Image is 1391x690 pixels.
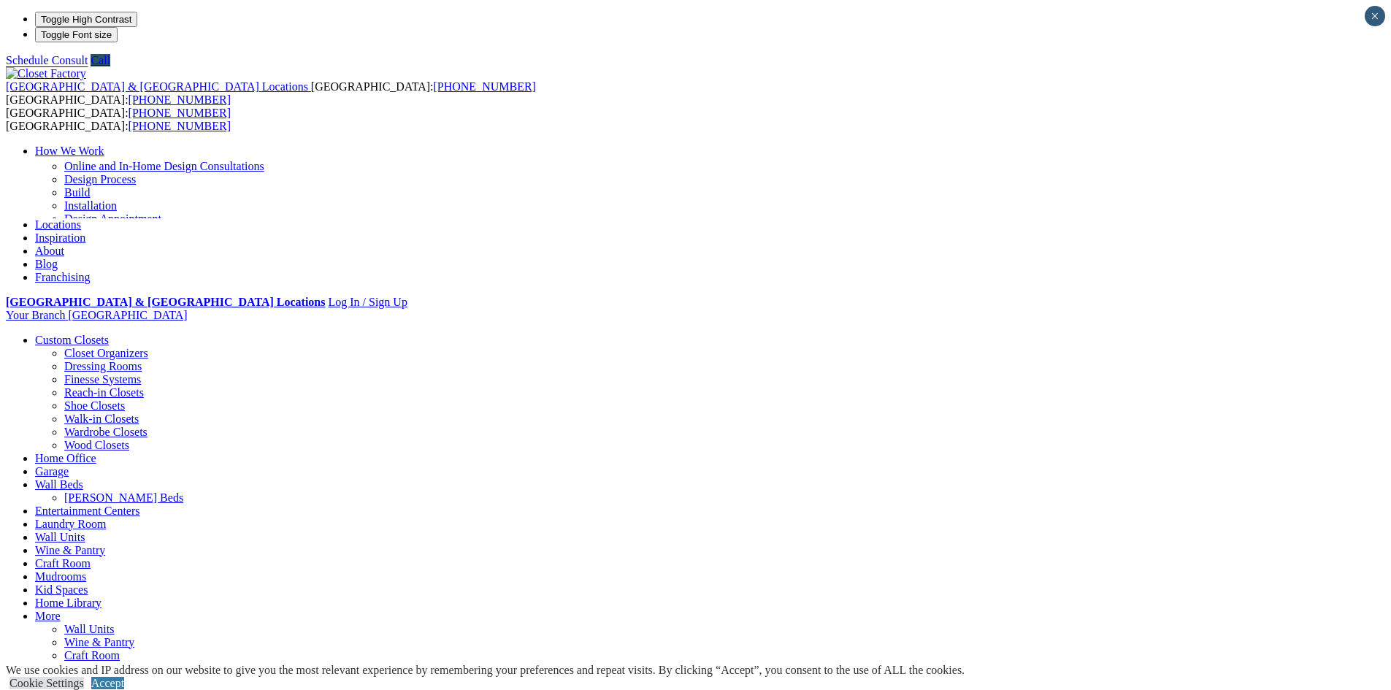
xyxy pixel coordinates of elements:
a: How We Work [35,145,104,157]
a: Design Appointment [64,212,161,225]
a: Dressing Rooms [64,360,142,372]
a: Schedule Consult [6,54,88,66]
a: About [35,245,64,257]
a: Reach-in Closets [64,386,144,399]
a: Locations [35,218,81,231]
a: Shoe Closets [64,399,125,412]
a: Mudrooms [35,570,86,583]
button: Toggle High Contrast [35,12,137,27]
img: Closet Factory [6,67,86,80]
a: Garage [35,465,69,478]
a: Wine & Pantry [64,636,134,648]
span: [GEOGRAPHIC_DATA] & [GEOGRAPHIC_DATA] Locations [6,80,308,93]
a: Entertainment Centers [35,505,140,517]
a: Accept [91,677,124,689]
button: Toggle Font size [35,27,118,42]
a: Installation [64,199,117,212]
a: Wall Beds [35,478,83,491]
a: [PHONE_NUMBER] [129,93,231,106]
a: Franchising [35,271,91,283]
a: Wine & Pantry [35,544,105,556]
a: [PERSON_NAME] Beds [64,491,183,504]
span: Your Branch [6,309,65,321]
a: Home Library [35,597,101,609]
a: Craft Room [64,649,120,662]
a: Mudrooms [64,662,115,675]
a: Finesse Systems [64,373,141,386]
a: Kid Spaces [35,583,88,596]
a: [PHONE_NUMBER] [433,80,535,93]
a: Cookie Settings [9,677,84,689]
a: Build [64,186,91,199]
span: [GEOGRAPHIC_DATA]: [GEOGRAPHIC_DATA]: [6,107,231,132]
a: Inspiration [35,231,85,244]
a: Log In / Sign Up [328,296,407,308]
button: Close [1365,6,1385,26]
span: [GEOGRAPHIC_DATA] [68,309,187,321]
a: Laundry Room [35,518,106,530]
a: Design Process [64,173,136,185]
a: Home Office [35,452,96,464]
a: Wall Units [35,531,85,543]
div: We use cookies and IP address on our website to give you the most relevant experience by remember... [6,664,965,677]
a: Call [91,54,110,66]
a: Walk-in Closets [64,413,139,425]
a: Your Branch [GEOGRAPHIC_DATA] [6,309,188,321]
a: Closet Organizers [64,347,148,359]
a: [PHONE_NUMBER] [129,120,231,132]
a: Blog [35,258,58,270]
a: [PHONE_NUMBER] [129,107,231,119]
span: Toggle Font size [41,29,112,40]
a: Wall Units [64,623,114,635]
span: [GEOGRAPHIC_DATA]: [GEOGRAPHIC_DATA]: [6,80,536,106]
span: Toggle High Contrast [41,14,131,25]
a: More menu text will display only on big screen [35,610,61,622]
a: Wardrobe Closets [64,426,147,438]
a: Craft Room [35,557,91,570]
a: Wood Closets [64,439,129,451]
a: [GEOGRAPHIC_DATA] & [GEOGRAPHIC_DATA] Locations [6,80,311,93]
a: Custom Closets [35,334,109,346]
a: [GEOGRAPHIC_DATA] & [GEOGRAPHIC_DATA] Locations [6,296,325,308]
a: Online and In-Home Design Consultations [64,160,264,172]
